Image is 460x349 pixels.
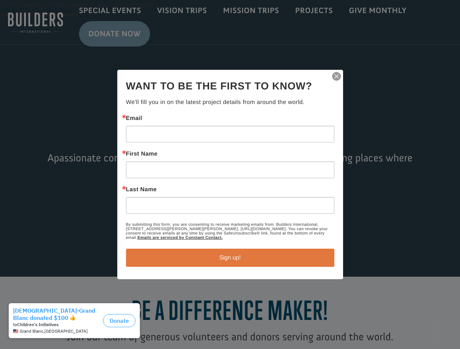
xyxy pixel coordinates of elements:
label: Email [126,116,334,121]
button: Donate [103,15,135,28]
p: We'll fill you in on the latest project details from around the world. [126,98,334,107]
button: Sign up! [126,249,334,267]
p: By submitting this form, you are consenting to receive marketing emails from: Builders Internatio... [126,222,334,240]
label: First Name [126,151,334,157]
span: Grand Blanc , [GEOGRAPHIC_DATA] [20,29,88,34]
h2: Want to be the first to know? [126,79,334,94]
img: emoji thumbsUp [70,15,76,21]
div: to [13,23,100,28]
img: US.png [13,29,18,34]
label: Last Name [126,187,334,193]
div: [DEMOGRAPHIC_DATA]-Grand Blanc donated $100 [13,7,100,22]
strong: Children's Initiatives [17,22,59,28]
a: Emails are serviced by Constant Contact. [137,236,223,240]
img: ctct-close-x.svg [331,71,342,81]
